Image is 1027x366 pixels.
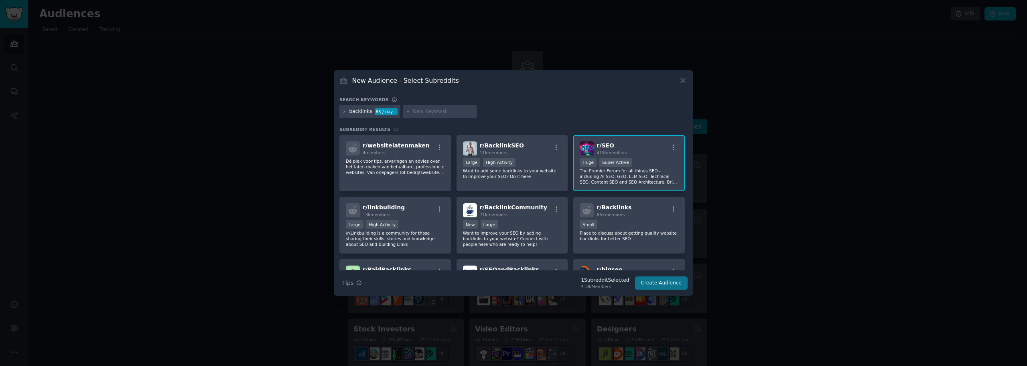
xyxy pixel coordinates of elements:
span: r/ SEO [597,142,614,149]
span: 418k members [597,150,627,155]
div: High Activity [366,220,399,229]
h3: New Audience - Select Subreddits [352,76,459,85]
img: BacklinkCommunity [463,203,477,217]
img: SEO [580,141,594,155]
span: r/ SEOandBacklinks [480,266,539,273]
div: backlinks [349,108,372,115]
span: r/ websitelatenmaken [363,142,430,149]
p: Want to add some backlinks to your website to improve your SEO? Do it here [463,168,562,179]
img: SEOandBacklinks [463,266,477,280]
h3: Search keywords [339,97,389,102]
img: BacklinkSEO [463,141,477,155]
span: r/ Backlinks [597,204,631,211]
p: Want to improve your SEO by adding backlinks to your website? Connect with people here who are re... [463,230,562,247]
img: bigseo [580,266,594,280]
div: New [463,220,478,229]
p: Dé plek voor tips, ervaringen en advies over het laten maken van betaalbare, professionele websit... [346,158,444,175]
div: Large [463,158,481,167]
button: Create Audience [635,276,688,290]
span: Subreddit Results [339,127,390,132]
span: r/ PaidBacklinks [363,266,411,273]
div: High Activity [483,158,516,167]
span: r/ linkbuilding [363,204,405,211]
span: 22 [393,127,399,132]
span: 13k members [363,212,390,217]
span: r/ BacklinkCommunity [480,204,547,211]
div: 418k Members [581,284,629,289]
div: 83 / day [375,108,398,115]
img: PaidBacklinks [346,266,360,280]
button: Tips [339,276,365,290]
div: 1 Subreddit Selected [581,277,629,284]
p: The Premier Forum for all things SEO - including AI SEO, GEO, LLM SEO, Technical SEO, Content SEO... [580,168,678,185]
p: Place to discuss about getting quality website backlinks for better SEO [580,230,678,241]
p: /r/Linkbuilding is a community for those sharing their skills, stories and knowledge about SEO an... [346,230,444,247]
div: Huge [580,158,597,167]
span: 4 members [363,150,386,155]
div: Small [580,220,597,229]
input: New Keyword [413,108,474,115]
span: Tips [342,279,353,287]
span: 71k members [480,212,507,217]
span: 667 members [597,212,625,217]
span: r/ BacklinkSEO [480,142,524,149]
span: r/ bigseo [597,266,622,273]
span: 11k members [480,150,507,155]
div: Large [481,220,498,229]
div: Large [346,220,363,229]
div: Super Active [599,158,632,167]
